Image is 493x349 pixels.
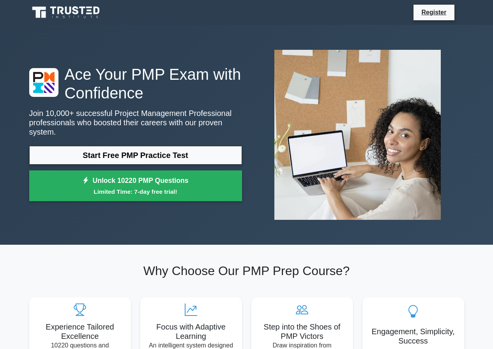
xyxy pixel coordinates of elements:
h2: Why Choose Our PMP Prep Course? [29,263,464,278]
h1: Ace Your PMP Exam with Confidence [29,65,242,102]
a: Unlock 10220 PMP QuestionsLimited Time: 7-day free trial! [29,170,242,202]
small: Limited Time: 7-day free trial! [39,187,232,196]
h5: Focus with Adaptive Learning [147,322,236,341]
h5: Step into the Shoes of PMP Victors [258,322,347,341]
a: Start Free PMP Practice Test [29,146,242,165]
h5: Experience Tailored Excellence [35,322,125,341]
a: Register [417,7,451,17]
p: Join 10,000+ successful Project Management Professional professionals who boosted their careers w... [29,109,242,137]
h5: Engagement, Simplicity, Success [369,327,458,345]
